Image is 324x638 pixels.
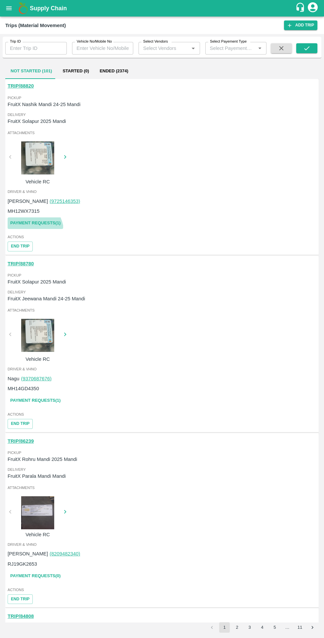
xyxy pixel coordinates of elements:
[8,614,34,619] a: TRIP/84808
[77,39,112,44] label: Vehicle No/Mobile No
[8,261,34,266] a: TRIP/88780
[8,272,316,278] span: Pickup
[5,42,67,55] input: Enter Trip ID
[8,189,316,195] span: Driver & VHNo
[307,622,318,633] button: Go to next page
[8,594,33,604] button: Tracking Url
[8,366,316,372] span: Driver & VHNo
[8,295,316,302] p: FruitX Jeewana Mandi 24-25 Mandi
[8,234,316,240] span: Actions
[8,130,316,136] span: Attachments
[8,560,37,568] p: RJ19GK2653
[232,622,242,633] button: Go to page 2
[1,1,17,16] button: open drawer
[8,278,316,285] p: FruitX Solapur 2025 Mandi
[189,44,197,53] button: Open
[143,39,168,44] label: Select Vendors
[8,456,316,463] p: FruitX Rohru Mandi 2025 Mandi
[13,531,62,538] p: Vehicle RC
[284,20,317,30] a: Add Trip
[72,42,134,55] input: Enter Vehicle No/Mobile No
[8,485,316,491] span: Attachments
[21,376,52,381] a: (9370687676)
[282,624,293,631] div: …
[8,199,48,204] span: [PERSON_NAME]
[8,450,316,456] span: Pickup
[50,199,80,204] a: (9725146353)
[206,622,319,633] nav: pagination navigation
[295,2,307,14] div: customer-support
[8,217,63,229] a: Payment Requests(1)
[17,2,30,15] img: logo
[8,307,316,313] span: Attachments
[30,5,67,12] b: Supply Chain
[256,44,264,53] button: Open
[13,356,62,363] p: Vehicle RC
[8,112,316,118] span: Delivery
[8,551,48,556] span: [PERSON_NAME]
[207,44,254,53] input: Select Payement Type
[295,622,305,633] button: Go to page 11
[13,178,62,185] p: Vehicle RC
[10,39,21,44] label: Trip ID
[57,63,94,79] button: Started (0)
[8,395,63,406] a: Payment Requests(1)
[8,385,39,392] p: MH14GD4350
[141,44,187,53] input: Select Vendors
[8,542,316,547] span: Driver & VHNo
[244,622,255,633] button: Go to page 3
[8,411,316,417] span: Actions
[269,622,280,633] button: Go to page 5
[8,570,63,582] a: Payment Requests(0)
[8,467,316,472] span: Delivery
[94,63,134,79] button: Ended (2374)
[210,39,247,44] label: Select Payement Type
[50,551,80,556] a: (8209482340)
[8,101,316,108] p: FruitX Nashik Mandi 24-25 Mandi
[30,4,295,13] a: Supply Chain
[8,289,316,295] span: Delivery
[8,207,40,215] p: MH12WX7315
[219,622,230,633] button: page 1
[8,242,33,251] button: Tracking Url
[8,587,316,593] span: Actions
[8,419,33,429] button: Tracking Url
[307,1,319,15] div: account of current user
[8,472,316,480] p: FruitX Parala Mandi Mandi
[8,83,34,89] a: TRIP/88820
[8,376,20,381] span: Nagu
[5,63,57,79] button: Not Started (101)
[5,21,66,30] div: Trips (Material Movement)
[8,95,316,101] span: Pickup
[8,438,34,444] a: TRIP/86239
[257,622,267,633] button: Go to page 4
[8,118,316,125] p: FruitX Solapur 2025 Mandi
